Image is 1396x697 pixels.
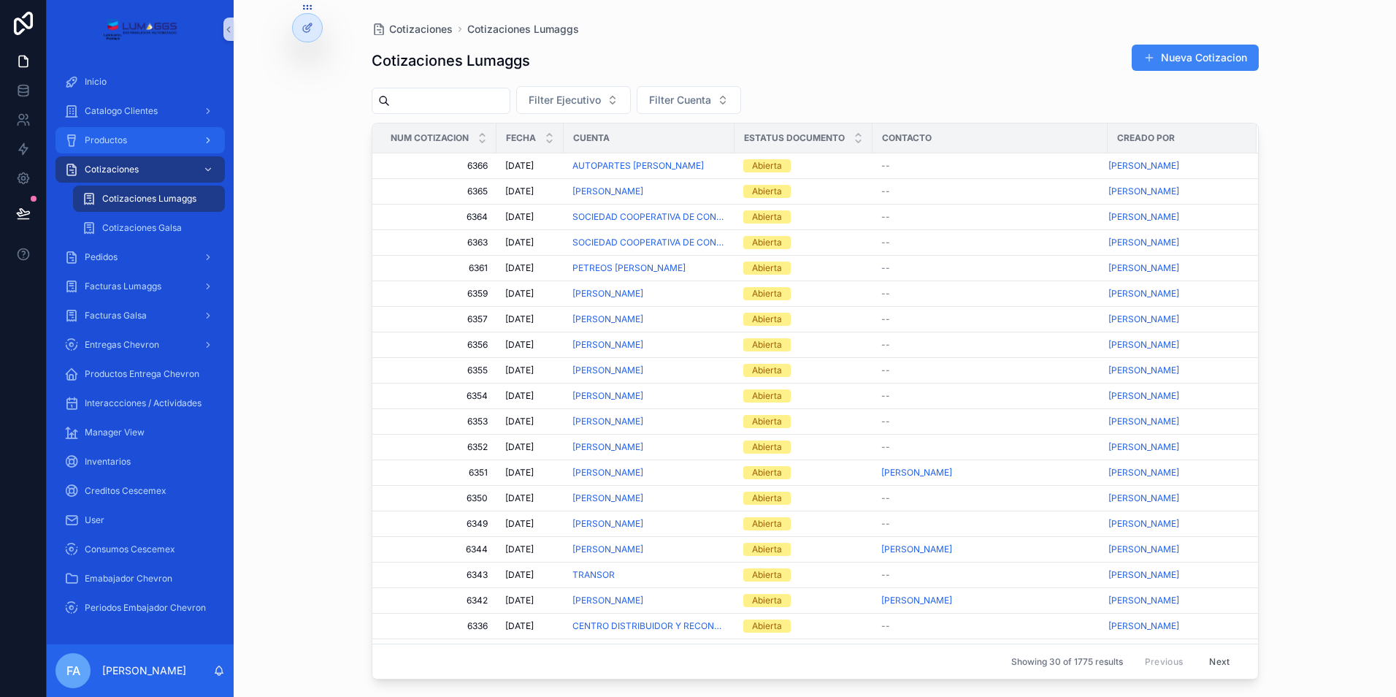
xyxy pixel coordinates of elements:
[505,288,534,300] span: [DATE]
[505,441,555,453] a: [DATE]
[881,237,890,248] span: --
[85,397,202,409] span: Interaccciones / Actividades
[881,595,952,606] a: [PERSON_NAME]
[572,544,643,555] span: [PERSON_NAME]
[390,211,488,223] a: 6364
[103,18,177,41] img: App logo
[743,441,864,454] a: Abierta
[572,492,726,504] a: [PERSON_NAME]
[572,441,643,453] a: [PERSON_NAME]
[505,211,555,223] a: [DATE]
[85,573,172,584] span: Emabajador Chevron
[1108,262,1179,274] a: [PERSON_NAME]
[55,361,225,387] a: Productos Entrega Chevron
[881,288,890,300] span: --
[881,288,1099,300] a: --
[1108,544,1179,555] a: [PERSON_NAME]
[881,441,1099,453] a: --
[102,222,182,234] span: Cotizaciones Galsa
[505,492,555,504] a: [DATE]
[1108,160,1239,172] a: [PERSON_NAME]
[390,467,488,479] a: 6351
[85,514,104,526] span: User
[55,156,225,183] a: Cotizaciones
[85,164,139,175] span: Cotizaciones
[743,415,864,428] a: Abierta
[572,313,643,325] a: [PERSON_NAME]
[752,236,782,249] div: Abierta
[85,456,131,468] span: Inventarios
[572,211,726,223] a: SOCIEDAD COOPERATIVA DE CONSUMO PROVEEDORA DE LOS COMERCIANT
[572,569,726,581] a: TRANSOR
[752,313,782,326] div: Abierta
[505,186,534,197] span: [DATE]
[881,186,1099,197] a: --
[1108,211,1239,223] a: [PERSON_NAME]
[55,565,225,592] a: Emabajador Chevron
[881,186,890,197] span: --
[572,390,643,402] a: [PERSON_NAME]
[390,365,488,376] span: 6355
[505,467,534,479] span: [DATE]
[390,544,488,555] a: 6344
[743,210,864,224] a: Abierta
[881,518,890,530] span: --
[505,390,555,402] a: [DATE]
[743,389,864,403] a: Abierta
[881,237,1099,248] a: --
[752,287,782,300] div: Abierta
[881,416,890,427] span: --
[572,339,643,351] a: [PERSON_NAME]
[505,492,534,504] span: [DATE]
[743,364,864,377] a: Abierta
[572,390,726,402] a: [PERSON_NAME]
[390,339,488,351] a: 6356
[743,262,864,275] a: Abierta
[1108,237,1179,248] a: [PERSON_NAME]
[505,186,555,197] a: [DATE]
[505,237,534,248] span: [DATE]
[572,467,643,479] a: [PERSON_NAME]
[505,365,534,376] span: [DATE]
[85,544,175,555] span: Consumos Cescemex
[85,310,147,321] span: Facturas Galsa
[390,492,488,504] span: 6350
[55,478,225,504] a: Creditos Cescemex
[752,492,782,505] div: Abierta
[390,569,488,581] a: 6343
[752,159,782,172] div: Abierta
[752,441,782,454] div: Abierta
[1108,339,1179,351] a: [PERSON_NAME]
[390,518,488,530] a: 6349
[505,569,555,581] a: [DATE]
[505,160,534,172] span: [DATE]
[572,160,726,172] a: AUTOPARTES [PERSON_NAME]
[55,244,225,270] a: Pedidos
[390,595,488,606] a: 6342
[1108,518,1179,530] a: [PERSON_NAME]
[505,569,534,581] span: [DATE]
[572,492,643,504] a: [PERSON_NAME]
[55,332,225,358] a: Entregas Chevron
[572,595,643,606] a: [PERSON_NAME]
[1108,467,1239,479] a: [PERSON_NAME]
[572,365,643,376] a: [PERSON_NAME]
[1108,186,1179,197] a: [PERSON_NAME]
[390,416,488,427] span: 6353
[505,365,555,376] a: [DATE]
[881,339,1099,351] a: --
[85,339,159,351] span: Entregas Chevron
[881,211,1099,223] a: --
[505,313,534,325] span: [DATE]
[390,237,488,248] a: 6363
[1108,160,1179,172] a: [PERSON_NAME]
[1108,467,1179,479] a: [PERSON_NAME]
[752,389,782,403] div: Abierta
[1108,211,1179,223] span: [PERSON_NAME]
[390,186,488,197] a: 6365
[529,93,601,107] span: Filter Ejecutivo
[572,365,726,376] a: [PERSON_NAME]
[55,595,225,621] a: Periodos Embajador Chevron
